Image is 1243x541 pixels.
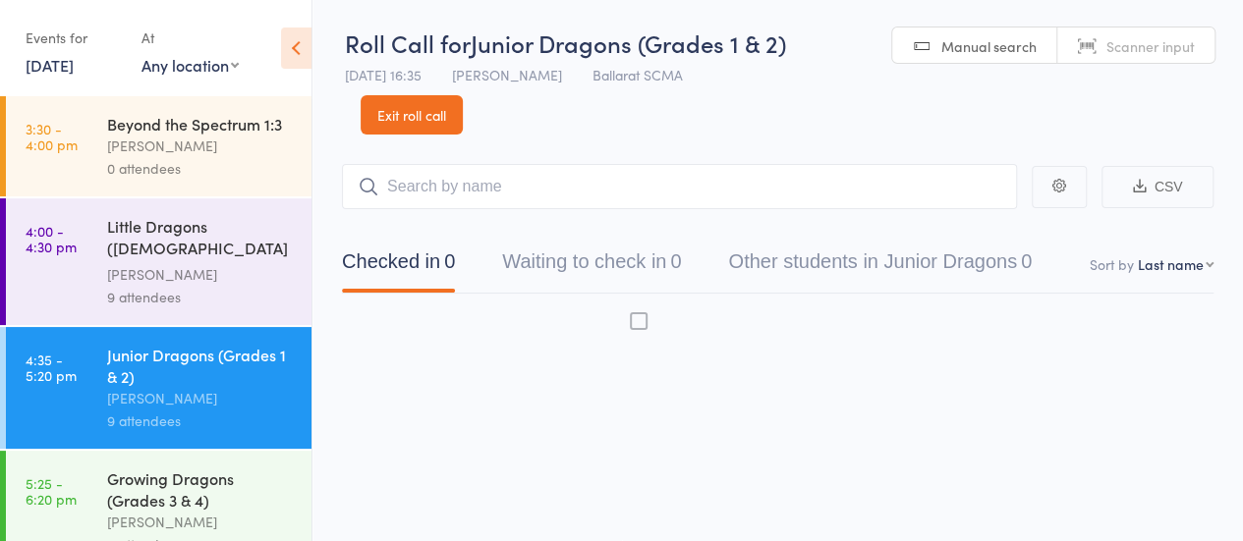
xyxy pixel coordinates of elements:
[107,387,295,409] div: [PERSON_NAME]
[26,475,77,507] time: 5:25 - 6:20 pm
[107,263,295,286] div: [PERSON_NAME]
[26,22,122,54] div: Events for
[1138,254,1204,274] div: Last name
[26,54,74,76] a: [DATE]
[941,36,1037,56] span: Manual search
[1090,254,1134,274] label: Sort by
[471,27,786,59] span: Junior Dragons (Grades 1 & 2)
[107,344,295,387] div: Junior Dragons (Grades 1 & 2)
[345,65,422,84] span: [DATE] 16:35
[593,65,683,84] span: Ballarat SCMA
[342,164,1017,209] input: Search by name
[1021,250,1032,272] div: 0
[107,113,295,135] div: Beyond the Spectrum 1:3
[107,215,295,263] div: Little Dragons ([DEMOGRAPHIC_DATA] Kindy & Prep)
[452,65,562,84] span: [PERSON_NAME]
[141,54,239,76] div: Any location
[107,157,295,180] div: 0 attendees
[1102,166,1214,208] button: CSV
[6,96,311,196] a: 3:30 -4:00 pmBeyond the Spectrum 1:3[PERSON_NAME]0 attendees
[345,27,471,59] span: Roll Call for
[107,286,295,308] div: 9 attendees
[6,327,311,449] a: 4:35 -5:20 pmJunior Dragons (Grades 1 & 2)[PERSON_NAME]9 attendees
[444,250,455,272] div: 0
[107,409,295,432] div: 9 attendees
[1106,36,1195,56] span: Scanner input
[342,241,455,293] button: Checked in0
[107,135,295,157] div: [PERSON_NAME]
[6,198,311,325] a: 4:00 -4:30 pmLittle Dragons ([DEMOGRAPHIC_DATA] Kindy & Prep)[PERSON_NAME]9 attendees
[728,241,1032,293] button: Other students in Junior Dragons0
[107,511,295,533] div: [PERSON_NAME]
[26,223,77,254] time: 4:00 - 4:30 pm
[26,121,78,152] time: 3:30 - 4:00 pm
[361,95,463,135] a: Exit roll call
[141,22,239,54] div: At
[107,467,295,511] div: Growing Dragons (Grades 3 & 4)
[502,241,681,293] button: Waiting to check in0
[26,352,77,383] time: 4:35 - 5:20 pm
[670,250,681,272] div: 0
